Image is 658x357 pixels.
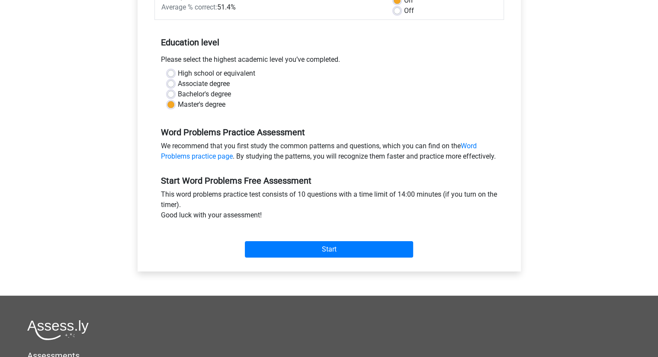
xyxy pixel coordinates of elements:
label: Associate degree [178,79,230,89]
div: Please select the highest academic level you’ve completed. [154,54,504,68]
h5: Education level [161,34,498,51]
h5: Word Problems Practice Assessment [161,127,498,137]
label: Bachelor's degree [178,89,231,99]
input: Start [245,241,413,258]
div: This word problems practice test consists of 10 questions with a time limit of 14:00 minutes (if ... [154,189,504,224]
h5: Start Word Problems Free Assessment [161,175,498,186]
span: Average % correct: [161,3,217,11]
label: Off [404,6,414,16]
div: We recommend that you first study the common patterns and questions, which you can find on the . ... [154,141,504,165]
img: Assessly logo [27,320,89,340]
label: Master's degree [178,99,225,110]
div: 51.4% [155,2,387,13]
label: High school or equivalent [178,68,255,79]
